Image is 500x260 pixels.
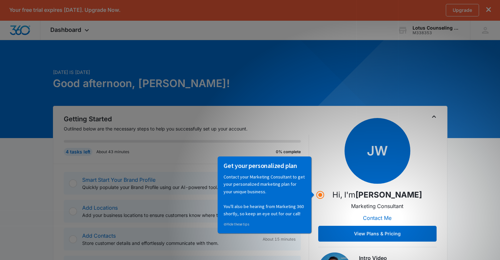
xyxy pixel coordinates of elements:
[82,204,118,211] a: Add Locations
[7,65,33,70] a: Hide these tips
[9,7,120,13] p: Your free trial expires [DATE]. Upgrade Now.
[82,212,260,219] p: Add your business locations to ensure customers know where to find you.
[351,202,403,210] p: Marketing Consultant
[430,113,438,121] button: Toggle Collapse
[263,236,296,242] span: About 15 minutes
[486,7,491,13] button: dismiss this dialog
[82,177,155,183] a: Smart Start Your Brand Profile
[82,232,116,239] a: Add Contacts
[276,149,301,155] p: 0% complete
[64,125,309,132] p: Outlined below are the necessary steps to help you successfully set up your account.
[82,184,257,191] p: Quickly populate your Brand Profile using our AI-powered tool.
[7,5,89,13] h3: Get your personalized plan
[332,189,422,201] p: Hi, I'm
[96,149,129,155] p: About 43 minutes
[64,148,92,156] div: 4 tasks left
[345,118,410,184] span: JW
[53,76,313,91] h1: Good afternoon, [PERSON_NAME]!
[53,69,313,76] p: [DATE] is [DATE]
[356,210,398,226] button: Contact Me
[355,190,422,200] strong: [PERSON_NAME]
[413,31,461,35] div: account id
[50,26,81,33] span: Dashboard
[40,20,101,40] div: Dashboard
[413,25,461,31] div: account name
[64,114,309,124] h2: Getting Started
[7,17,89,61] p: Contact your Marketing Consultant to get your personalized marketing plan for your unique busines...
[446,4,479,16] a: Upgrade
[318,226,437,242] button: View Plans & Pricing
[82,240,257,247] p: Store customer details and effortlessly communicate with them.
[7,65,10,70] span: ⊘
